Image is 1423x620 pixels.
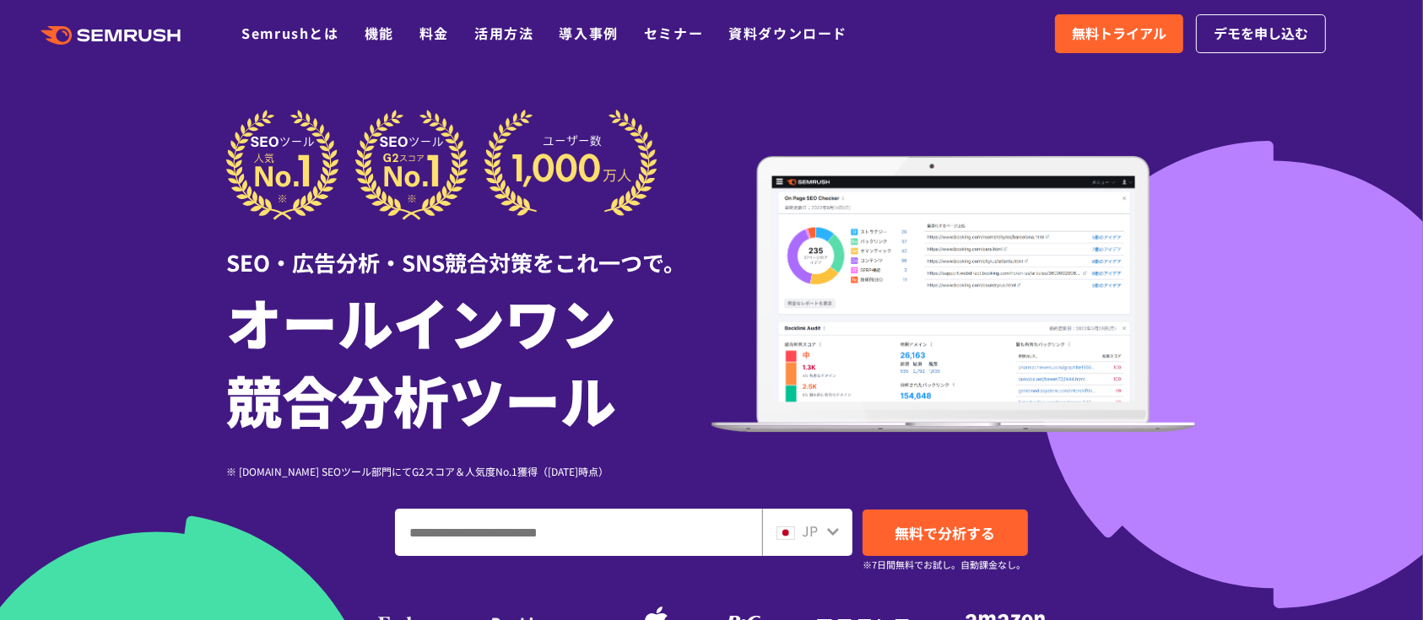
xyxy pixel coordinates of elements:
[560,23,619,43] a: 導入事例
[365,23,394,43] a: 機能
[226,463,711,479] div: ※ [DOMAIN_NAME] SEOツール部門にてG2スコア＆人気度No.1獲得（[DATE]時点）
[1072,23,1166,45] span: 無料トライアル
[396,509,761,555] input: ドメイン、キーワードまたはURLを入力してください
[226,220,711,278] div: SEO・広告分析・SNS競合対策をこれ一つで。
[728,23,847,43] a: 資料ダウンロード
[241,23,338,43] a: Semrushとは
[802,520,818,541] span: JP
[863,509,1028,556] a: 無料で分析する
[1214,23,1308,45] span: デモを申し込む
[863,557,1025,573] small: ※7日間無料でお試し。自動課金なし。
[226,283,711,438] h1: オールインワン 競合分析ツール
[474,23,533,43] a: 活用方法
[1196,14,1326,53] a: デモを申し込む
[644,23,703,43] a: セミナー
[895,522,995,543] span: 無料で分析する
[1055,14,1183,53] a: 無料トライアル
[419,23,449,43] a: 料金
